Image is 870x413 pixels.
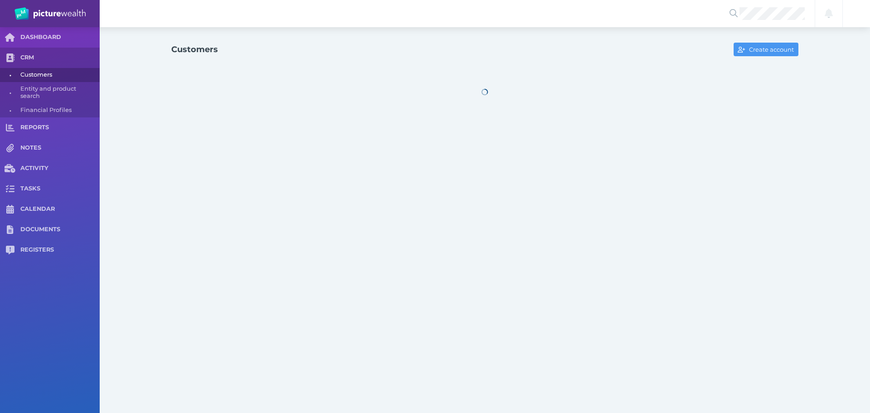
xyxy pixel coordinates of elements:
[846,4,866,24] div: Brad Bond
[20,144,100,152] span: NOTES
[20,34,100,41] span: DASHBOARD
[171,44,218,54] h1: Customers
[14,7,86,20] img: PW
[20,246,100,254] span: REGISTERS
[20,124,100,131] span: REPORTS
[20,54,100,62] span: CRM
[20,165,100,172] span: ACTIVITY
[20,226,100,233] span: DOCUMENTS
[747,46,798,53] span: Create account
[20,185,100,193] span: TASKS
[734,43,798,56] button: Create account
[20,103,97,117] span: Financial Profiles
[20,82,97,103] span: Entity and product search
[20,68,97,82] span: Customers
[20,205,100,213] span: CALENDAR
